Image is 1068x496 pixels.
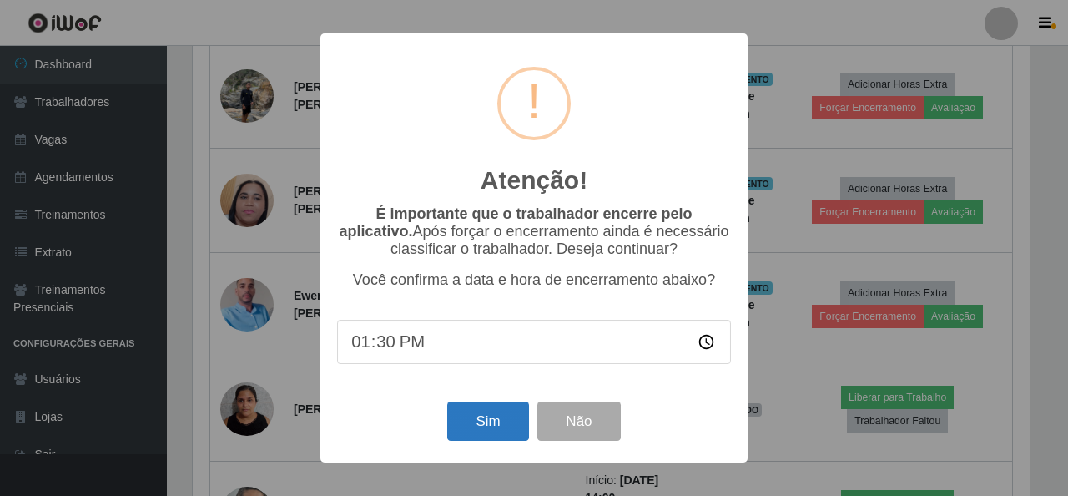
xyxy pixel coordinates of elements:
h2: Atenção! [481,165,587,195]
button: Sim [447,402,528,441]
b: É importante que o trabalhador encerre pelo aplicativo. [339,205,692,240]
p: Após forçar o encerramento ainda é necessário classificar o trabalhador. Deseja continuar? [337,205,731,258]
p: Você confirma a data e hora de encerramento abaixo? [337,271,731,289]
button: Não [537,402,620,441]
